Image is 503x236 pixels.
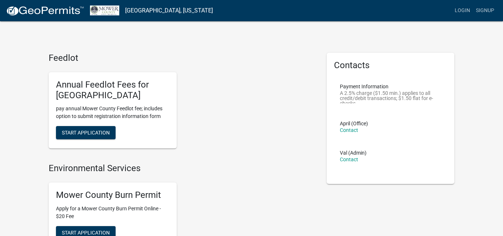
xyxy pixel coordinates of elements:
[56,105,169,120] p: pay annual Mower County Feedlot fee; includes option to submit registration information form
[49,53,316,63] h4: Feedlot
[340,121,368,126] p: April (Office)
[49,163,316,174] h4: Environmental Services
[56,80,169,101] h5: Annual Feedlot Fees for [GEOGRAPHIC_DATA]
[62,130,110,136] span: Start Application
[334,60,447,71] h5: Contacts
[473,4,497,18] a: Signup
[56,126,116,139] button: Start Application
[340,156,358,162] a: Contact
[90,5,119,15] img: Mower County, Minnesota
[340,150,367,155] p: Val (Admin)
[62,229,110,235] span: Start Application
[340,91,442,103] p: A 2.5% charge ($1.50 min.) applies to all credit/debit transactions; $1.50 flat for e-checks
[56,190,169,200] h5: Mower County Burn Permit
[340,127,358,133] a: Contact
[452,4,473,18] a: Login
[340,84,442,89] p: Payment Information
[125,4,213,17] a: [GEOGRAPHIC_DATA], [US_STATE]
[56,205,169,220] p: Apply for a Mower County Burn Permit Online - $20 Fee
